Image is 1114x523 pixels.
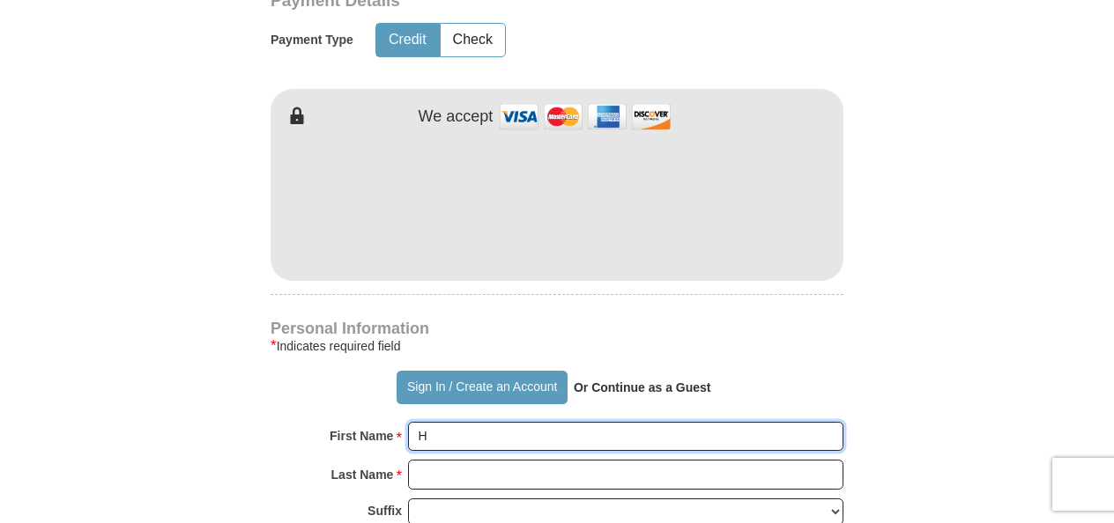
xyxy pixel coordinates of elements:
strong: Suffix [368,498,402,523]
strong: Last Name [331,462,394,487]
h4: Personal Information [271,321,843,335]
div: Indicates required field [271,335,843,357]
strong: First Name [330,424,393,448]
h5: Payment Type [271,33,353,48]
button: Check [441,24,505,56]
h4: We accept [419,107,494,127]
strong: Or Continue as a Guest [574,380,711,394]
button: Credit [376,24,439,56]
img: credit cards accepted [497,98,673,136]
button: Sign In / Create an Account [397,371,567,404]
